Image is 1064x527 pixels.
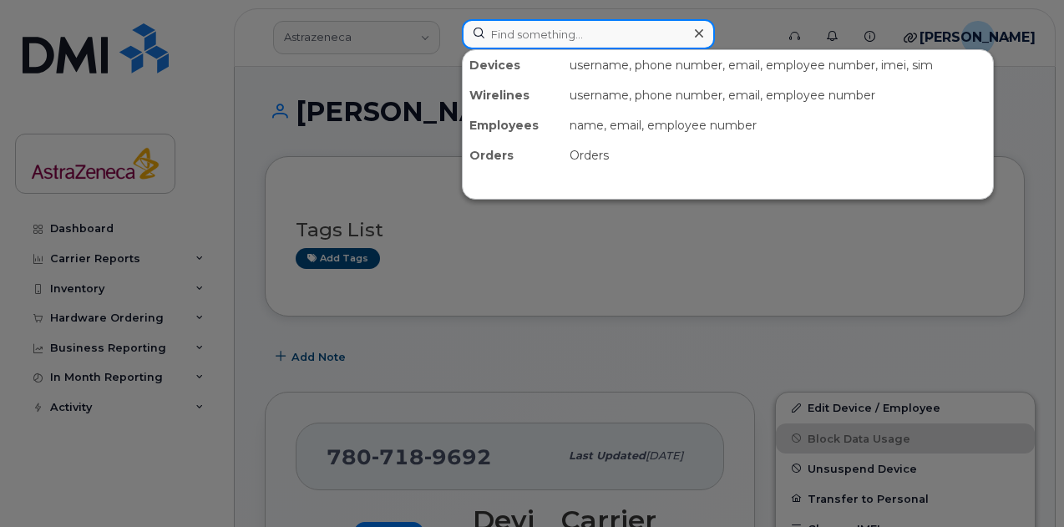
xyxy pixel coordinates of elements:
[563,140,993,170] div: Orders
[463,80,563,110] div: Wirelines
[563,110,993,140] div: name, email, employee number
[463,110,563,140] div: Employees
[463,140,563,170] div: Orders
[463,50,563,80] div: Devices
[563,50,993,80] div: username, phone number, email, employee number, imei, sim
[563,80,993,110] div: username, phone number, email, employee number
